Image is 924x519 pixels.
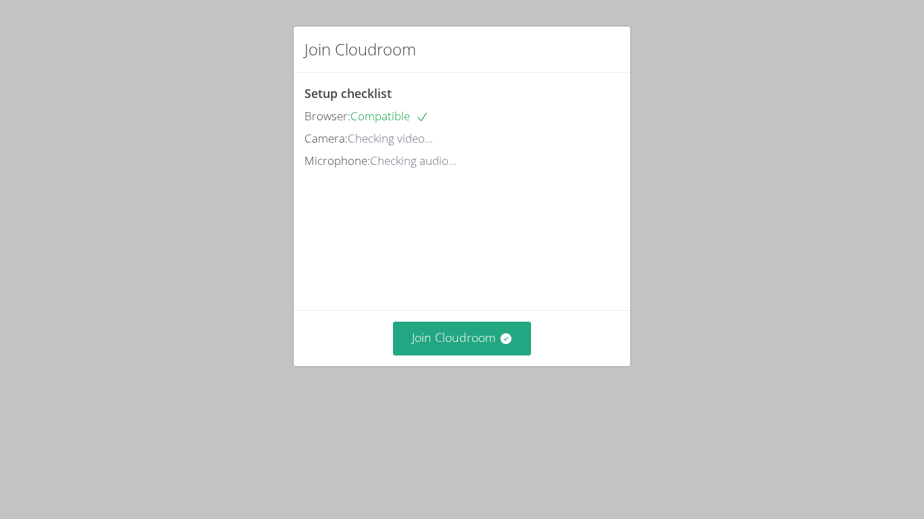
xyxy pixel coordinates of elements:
span: Checking video... [348,130,433,146]
span: Checking audio... [370,153,457,168]
span: Browser: [304,108,350,124]
button: Join Cloudroom [393,322,532,355]
span: Camera: [304,130,348,146]
h2: Join Cloudroom [304,37,416,61]
span: Microphone: [304,153,370,168]
span: Setup checklist [304,85,392,101]
span: Compatible [350,108,429,124]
